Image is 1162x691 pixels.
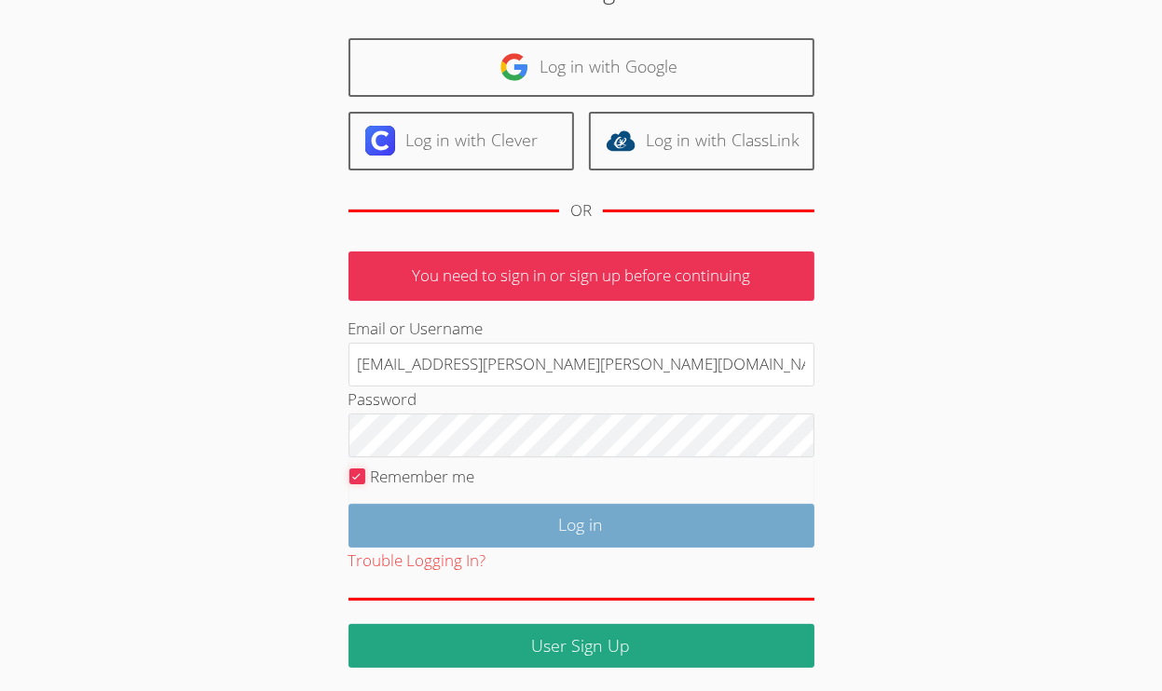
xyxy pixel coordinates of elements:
[570,197,592,224] div: OR
[349,624,814,668] a: User Sign Up
[349,318,484,339] label: Email or Username
[349,548,486,575] button: Trouble Logging In?
[349,388,417,410] label: Password
[606,126,636,156] img: classlink-logo-d6bb404cc1216ec64c9a2012d9dc4662098be43eaf13dc465df04b49fa7ab582.svg
[365,126,395,156] img: clever-logo-6eab21bc6e7a338710f1a6ff85c0baf02591cd810cc4098c63d3a4b26e2feb20.svg
[349,38,814,97] a: Log in with Google
[349,251,814,301] p: You need to sign in or sign up before continuing
[370,466,474,487] label: Remember me
[499,52,529,82] img: google-logo-50288ca7cdecda66e5e0955fdab243c47b7ad437acaf1139b6f446037453330a.svg
[349,112,574,170] a: Log in with Clever
[589,112,814,170] a: Log in with ClassLink
[349,504,814,548] input: Log in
